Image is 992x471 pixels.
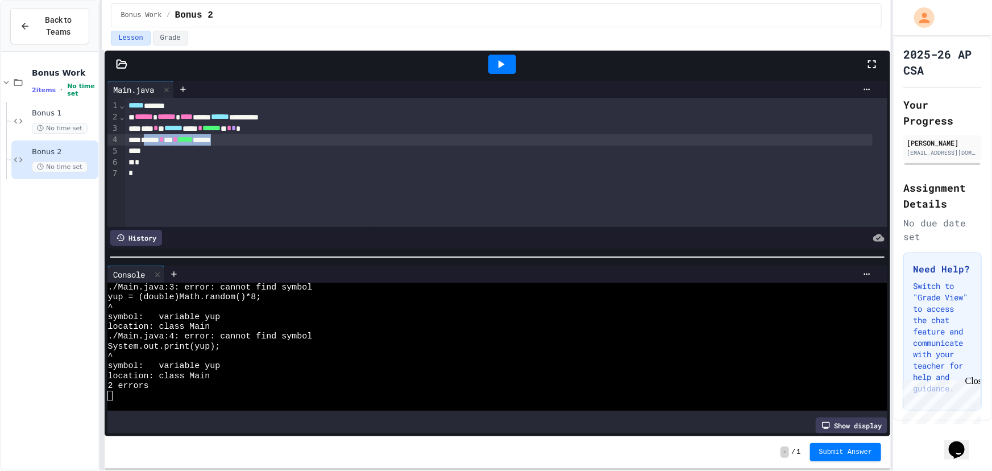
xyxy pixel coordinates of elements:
[10,8,89,44] button: Back to Teams
[32,109,96,118] span: Bonus 1
[32,86,56,94] span: 2 items
[907,148,978,157] div: [EMAIL_ADDRESS][DOMAIN_NAME]
[110,230,162,246] div: History
[5,5,78,72] div: Chat with us now!Close
[153,31,188,46] button: Grade
[913,262,972,276] h3: Need Help?
[107,81,174,98] div: Main.java
[902,5,937,31] div: My Account
[107,146,119,157] div: 5
[816,418,887,433] div: Show display
[898,376,981,424] iframe: chat widget
[107,292,261,302] span: yup = (double)Math.random()*8;
[791,448,795,457] span: /
[67,82,96,97] span: No time set
[107,283,312,292] span: ./Main.java:3: error: cannot find symbol
[907,138,978,148] div: [PERSON_NAME]
[107,342,220,352] span: System.out.print(yup);
[107,134,119,146] div: 4
[32,162,88,172] span: No time set
[107,361,220,371] span: symbol: variable yup
[107,352,113,361] span: ^
[107,100,119,111] div: 1
[107,322,210,332] span: location: class Main
[903,46,982,78] h1: 2025-26 AP CSA
[107,312,220,322] span: symbol: variable yup
[810,443,882,461] button: Submit Answer
[107,268,151,280] div: Console
[107,84,160,96] div: Main.java
[32,147,96,157] span: Bonus 2
[819,448,873,457] span: Submit Answer
[107,157,119,168] div: 6
[796,448,800,457] span: 1
[166,11,170,20] span: /
[781,447,789,458] span: -
[107,371,210,381] span: location: class Main
[944,425,981,460] iframe: chat widget
[107,123,119,134] div: 3
[903,180,982,212] h2: Assignment Details
[107,111,119,123] div: 2
[107,303,113,312] span: ^
[121,11,161,20] span: Bonus Work
[37,14,80,38] span: Back to Teams
[60,85,63,94] span: •
[175,9,213,22] span: Bonus 2
[107,381,148,391] span: 2 errors
[913,280,972,394] p: Switch to "Grade View" to access the chat feature and communicate with your teacher for help and ...
[32,123,88,134] span: No time set
[107,332,312,341] span: ./Main.java:4: error: cannot find symbol
[119,112,124,121] span: Fold line
[111,31,150,46] button: Lesson
[32,68,96,78] span: Bonus Work
[903,216,982,243] div: No due date set
[119,101,124,110] span: Fold line
[903,97,982,129] h2: Your Progress
[107,266,165,283] div: Console
[107,168,119,179] div: 7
